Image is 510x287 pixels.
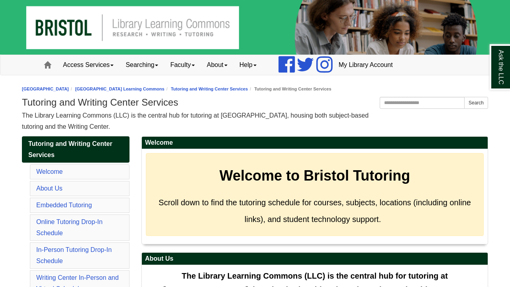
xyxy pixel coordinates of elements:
a: In-Person Tutoring Drop-In Schedule [36,246,112,264]
h1: Tutoring and Writing Center Services [22,97,488,108]
a: Embedded Tutoring [36,202,92,208]
span: Scroll down to find the tutoring schedule for courses, subjects, locations (including online link... [159,198,471,224]
nav: breadcrumb [22,85,488,93]
button: Search [464,97,488,109]
a: Access Services [57,55,120,75]
a: Help [233,55,263,75]
a: [GEOGRAPHIC_DATA] [22,86,69,91]
a: Tutoring and Writing Center Services [171,86,248,91]
a: Online Tutoring Drop-In Schedule [36,218,102,236]
a: Welcome [36,168,63,175]
li: Tutoring and Writing Center Services [248,85,331,93]
a: Tutoring and Writing Center Services [22,136,129,163]
h2: About Us [142,253,488,265]
a: My Library Account [333,55,399,75]
h2: Welcome [142,137,488,149]
a: Searching [120,55,164,75]
strong: Welcome to Bristol Tutoring [220,167,410,184]
span: The Library Learning Commons (LLC) is the central hub for tutoring at [GEOGRAPHIC_DATA], housing ... [22,112,369,130]
a: Faculty [164,55,201,75]
a: About [201,55,233,75]
a: [GEOGRAPHIC_DATA] Learning Commons [75,86,165,91]
a: About Us [36,185,63,192]
span: Tutoring and Writing Center Services [28,140,112,158]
